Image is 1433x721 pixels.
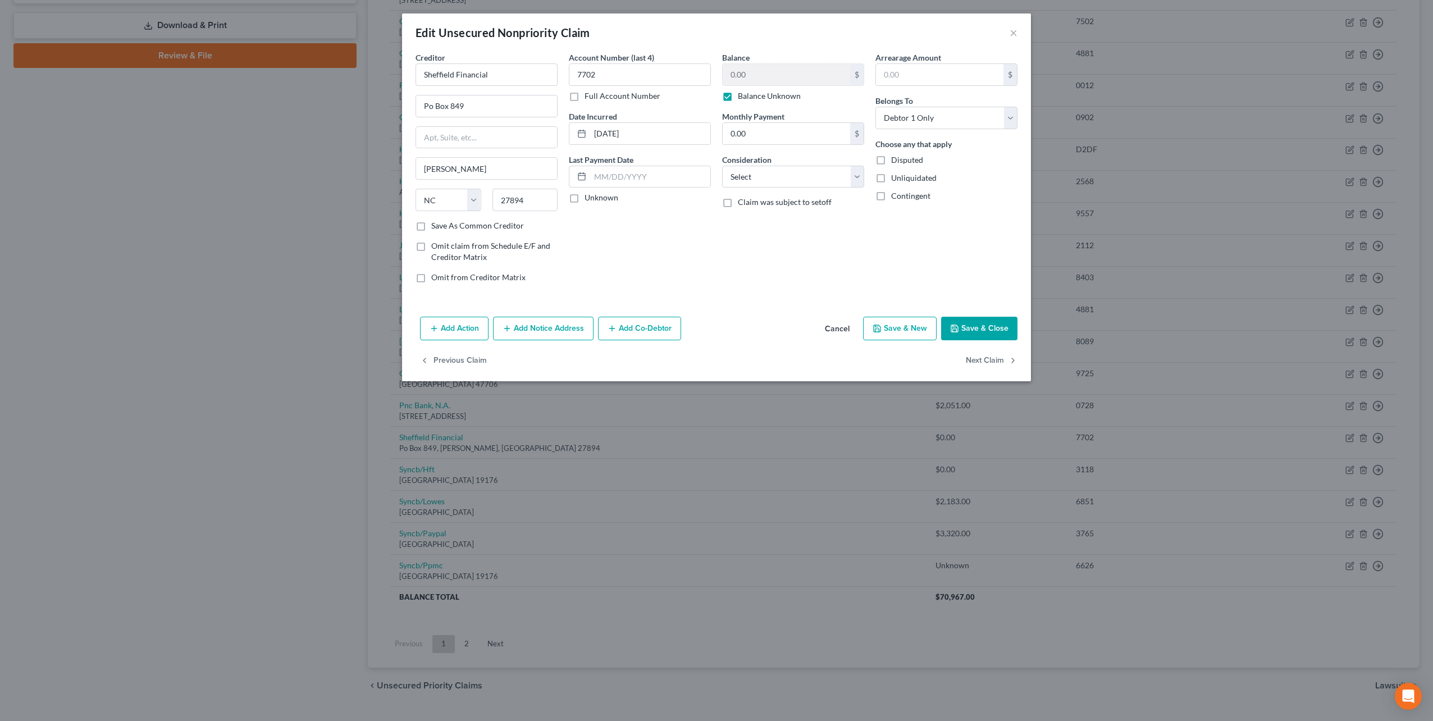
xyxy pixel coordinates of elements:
[891,155,923,165] span: Disputed
[431,220,524,231] label: Save As Common Creditor
[416,95,557,117] input: Enter address...
[850,123,864,144] div: $
[876,64,1003,85] input: 0.00
[590,166,710,188] input: MM/DD/YYYY
[569,63,711,86] input: XXXX
[723,64,850,85] input: 0.00
[420,317,489,340] button: Add Action
[723,123,850,144] input: 0.00
[598,317,681,340] button: Add Co-Debtor
[966,349,1017,373] button: Next Claim
[416,63,558,86] input: Search creditor by name...
[431,272,526,282] span: Omit from Creditor Matrix
[875,138,952,150] label: Choose any that apply
[738,197,832,207] span: Claim was subject to setoff
[416,158,557,179] input: Enter city...
[416,127,557,148] input: Apt, Suite, etc...
[722,154,772,166] label: Consideration
[875,96,913,106] span: Belongs To
[1395,683,1422,710] div: Open Intercom Messenger
[585,192,618,203] label: Unknown
[493,317,594,340] button: Add Notice Address
[569,111,617,122] label: Date Incurred
[416,25,590,40] div: Edit Unsecured Nonpriority Claim
[420,349,487,373] button: Previous Claim
[569,154,633,166] label: Last Payment Date
[722,52,750,63] label: Balance
[850,64,864,85] div: $
[891,191,930,200] span: Contingent
[738,90,801,102] label: Balance Unknown
[569,52,654,63] label: Account Number (last 4)
[891,173,937,182] span: Unliquidated
[875,52,941,63] label: Arrearage Amount
[585,90,660,102] label: Full Account Number
[431,241,550,262] span: Omit claim from Schedule E/F and Creditor Matrix
[1010,26,1017,39] button: ×
[816,318,859,340] button: Cancel
[863,317,937,340] button: Save & New
[416,53,445,62] span: Creditor
[722,111,784,122] label: Monthly Payment
[1003,64,1017,85] div: $
[590,123,710,144] input: MM/DD/YYYY
[941,317,1017,340] button: Save & Close
[492,189,558,211] input: Enter zip...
